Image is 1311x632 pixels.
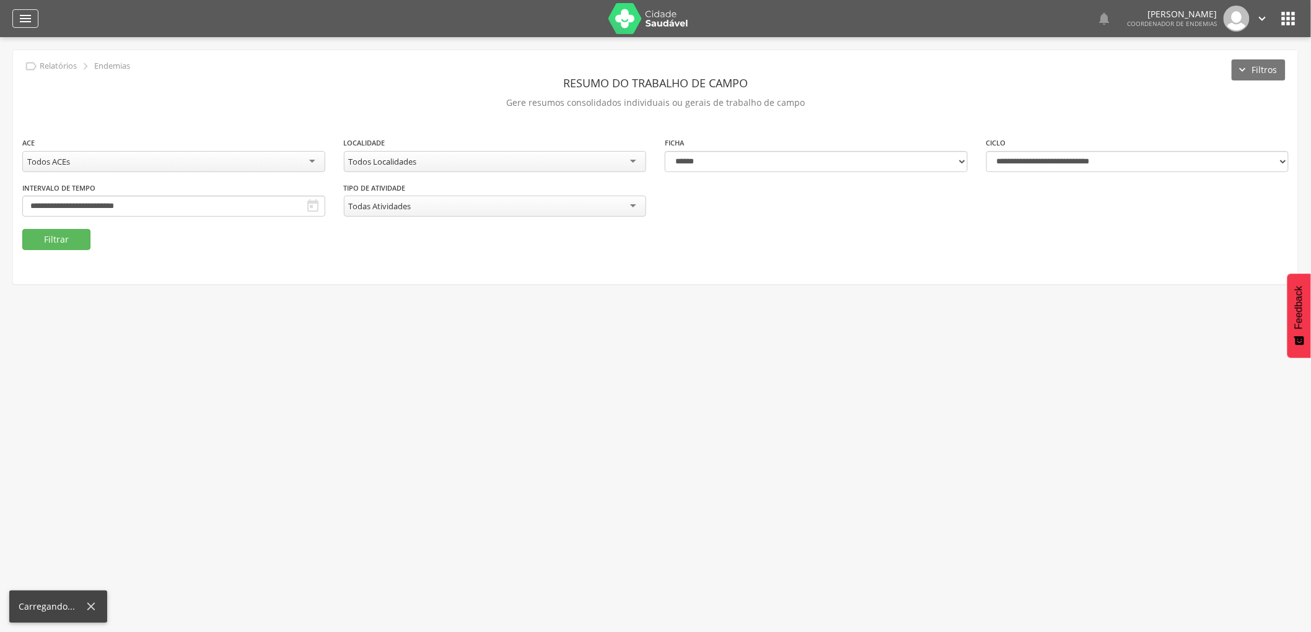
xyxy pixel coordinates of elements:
p: [PERSON_NAME] [1128,10,1217,19]
header: Resumo do Trabalho de Campo [22,72,1289,94]
p: Relatórios [40,61,77,71]
label: Localidade [344,138,385,148]
p: Gere resumos consolidados individuais ou gerais de trabalho de campo [22,94,1289,111]
i:  [24,59,38,73]
label: Ficha [665,138,684,148]
label: ACE [22,138,35,148]
p: Endemias [94,61,130,71]
span: Coordenador de Endemias [1128,19,1217,28]
i:  [1256,12,1269,25]
button: Filtrar [22,229,90,250]
button: Filtros [1232,59,1286,80]
a:  [1256,6,1269,32]
div: Todos ACEs [27,156,70,167]
label: Intervalo de Tempo [22,183,95,193]
label: Ciclo [986,138,1006,148]
a:  [1097,6,1112,32]
i:  [1097,11,1112,26]
i:  [306,199,321,214]
a:  [12,9,38,28]
label: Tipo de Atividade [344,183,406,193]
i:  [18,11,33,26]
i:  [79,59,92,73]
button: Feedback - Mostrar pesquisa [1287,274,1311,358]
span: Feedback [1294,286,1305,329]
div: Todas Atividades [349,201,411,212]
i:  [1279,9,1299,28]
div: Todos Localidades [349,156,417,167]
